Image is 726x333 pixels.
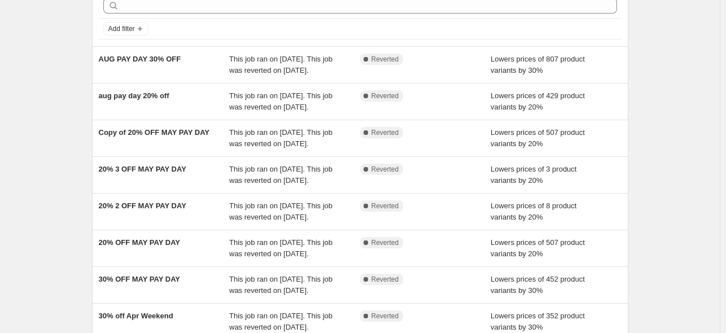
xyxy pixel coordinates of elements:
span: Lowers prices of 807 product variants by 30% [491,55,585,75]
span: This job ran on [DATE]. This job was reverted on [DATE]. [229,55,333,75]
span: AUG PAY DAY 30% OFF [99,55,181,63]
span: Reverted [371,238,399,247]
span: This job ran on [DATE]. This job was reverted on [DATE]. [229,238,333,258]
span: Reverted [371,312,399,321]
span: This job ran on [DATE]. This job was reverted on [DATE]. [229,91,333,111]
span: Lowers prices of 429 product variants by 20% [491,91,585,111]
span: aug pay day 20% off [99,91,169,100]
span: 20% 3 OFF MAY PAY DAY [99,165,186,173]
span: Reverted [371,91,399,100]
button: Add filter [103,22,148,36]
span: 20% 2 OFF MAY PAY DAY [99,201,186,210]
span: Reverted [371,55,399,64]
span: Lowers prices of 352 product variants by 30% [491,312,585,331]
span: Reverted [371,275,399,284]
span: This job ran on [DATE]. This job was reverted on [DATE]. [229,312,333,331]
span: Lowers prices of 8 product variants by 20% [491,201,576,221]
span: Reverted [371,128,399,137]
span: Copy of 20% OFF MAY PAY DAY [99,128,210,137]
span: This job ran on [DATE]. This job was reverted on [DATE]. [229,165,333,185]
span: Reverted [371,165,399,174]
span: Lowers prices of 3 product variants by 20% [491,165,576,185]
span: 30% off Apr Weekend [99,312,173,320]
span: Lowers prices of 507 product variants by 20% [491,128,585,148]
span: This job ran on [DATE]. This job was reverted on [DATE]. [229,275,333,295]
span: 20% OFF MAY PAY DAY [99,238,181,247]
span: Lowers prices of 452 product variants by 30% [491,275,585,295]
span: 30% OFF MAY PAY DAY [99,275,181,283]
span: Reverted [371,201,399,211]
span: Lowers prices of 507 product variants by 20% [491,238,585,258]
span: Add filter [108,24,135,33]
span: This job ran on [DATE]. This job was reverted on [DATE]. [229,128,333,148]
span: This job ran on [DATE]. This job was reverted on [DATE]. [229,201,333,221]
